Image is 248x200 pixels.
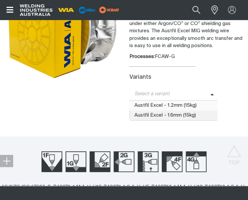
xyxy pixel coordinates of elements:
[162,151,182,172] img: Welding Position 4F
[3,157,11,165] img: hide socials
[114,151,134,172] img: Welding Position 2G
[129,53,243,61] div: FCAW-G
[227,145,241,160] button: Scroll to top
[177,3,207,17] input: Product name or item number...
[185,3,207,17] button: Search products
[186,151,207,172] img: Welding Position 4G
[41,151,62,172] img: Welding Position 1F
[138,151,158,172] img: Welding Position 3G Up
[129,100,218,110] span: Austfil Excel - 1.2mm (15kg)
[113,189,135,197] button: Opens a panel where you can apply filters to the list of variants on the page.
[129,5,243,50] p: The Austfil Excel is an all positional rutile flux core MIG wire specially selected for optimum u...
[90,151,110,172] img: Welding Position 2F
[3,189,245,197] section: Filters for variants
[118,189,130,197] span: Filter
[129,54,155,59] strong: Processes:
[129,110,218,120] span: Austfil Excel - 1.6mm (15kg)
[129,74,151,80] label: Variants
[129,90,210,98] span: Select a variant
[66,151,86,172] img: Welding Position 1G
